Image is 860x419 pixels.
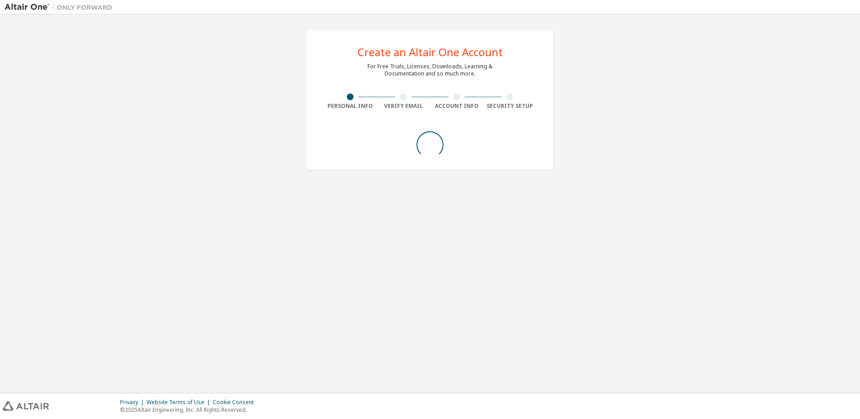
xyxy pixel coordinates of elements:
[377,103,430,110] div: Verify Email
[213,399,259,406] div: Cookie Consent
[4,3,117,12] img: Altair One
[120,399,147,406] div: Privacy
[323,103,377,110] div: Personal Info
[430,103,484,110] div: Account Info
[358,47,503,58] div: Create an Altair One Account
[3,401,49,411] img: altair_logo.svg
[484,103,537,110] div: Security Setup
[120,406,259,414] p: © 2025 Altair Engineering, Inc. All Rights Reserved.
[147,399,213,406] div: Website Terms of Use
[367,63,493,77] div: For Free Trials, Licenses, Downloads, Learning & Documentation and so much more.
